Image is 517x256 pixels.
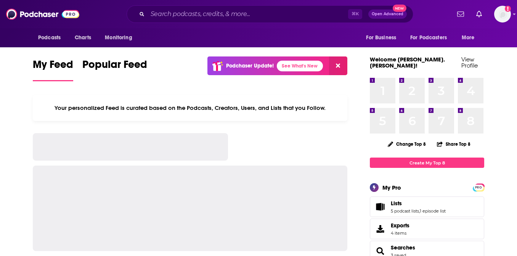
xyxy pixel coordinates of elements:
a: Show notifications dropdown [473,8,485,21]
span: ⌘ K [348,9,362,19]
a: Popular Feed [82,58,147,81]
span: More [462,32,475,43]
a: Show notifications dropdown [454,8,467,21]
button: open menu [100,31,142,45]
span: Open Advanced [372,12,403,16]
a: PRO [474,184,483,190]
span: Exports [391,222,409,229]
span: For Business [366,32,396,43]
input: Search podcasts, credits, & more... [148,8,348,20]
a: Lists [391,200,446,207]
button: open menu [33,31,71,45]
span: Charts [75,32,91,43]
span: Monitoring [105,32,132,43]
span: For Podcasters [410,32,447,43]
a: My Feed [33,58,73,81]
svg: Add a profile image [505,6,511,12]
span: My Feed [33,58,73,76]
span: Podcasts [38,32,61,43]
button: open menu [361,31,406,45]
a: Charts [70,31,96,45]
span: New [393,5,406,12]
a: Create My Top 8 [370,158,484,168]
div: Your personalized Feed is curated based on the Podcasts, Creators, Users, and Lists that you Follow. [33,95,347,121]
span: Exports [372,224,388,234]
a: Welcome [PERSON_NAME].[PERSON_NAME]! [370,56,445,69]
span: Lists [370,196,484,217]
div: Search podcasts, credits, & more... [127,5,413,23]
span: Popular Feed [82,58,147,76]
button: Share Top 8 [437,137,471,151]
a: Lists [372,201,388,212]
a: See What's New [277,61,323,71]
div: My Pro [382,184,401,191]
button: Open AdvancedNew [368,10,407,19]
button: Show profile menu [494,6,511,23]
button: Change Top 8 [383,139,430,149]
img: Podchaser - Follow, Share and Rate Podcasts [6,7,79,21]
span: Lists [391,200,402,207]
span: 4 items [391,230,409,236]
span: , [419,208,420,214]
span: Logged in as heidi.egloff [494,6,511,23]
a: Exports [370,219,484,239]
button: open menu [456,31,484,45]
span: PRO [474,185,483,190]
a: Searches [391,244,415,251]
img: User Profile [494,6,511,23]
a: 5 podcast lists [391,208,419,214]
a: 1 episode list [420,208,446,214]
a: View Profile [461,56,478,69]
p: Podchaser Update! [226,63,274,69]
button: open menu [405,31,458,45]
